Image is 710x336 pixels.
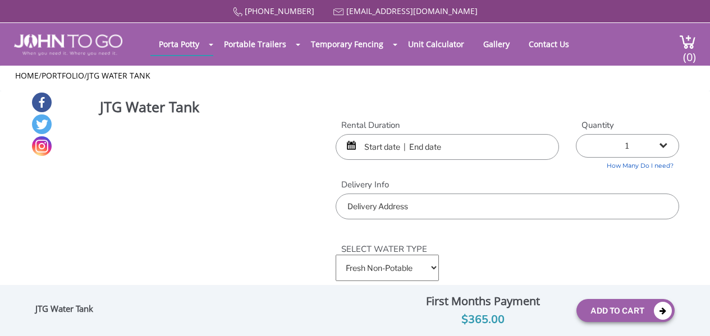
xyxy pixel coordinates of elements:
[398,311,568,329] div: $365.00
[100,97,296,119] h1: JTG Water Tank
[682,40,696,65] span: (0)
[475,33,518,55] a: Gallery
[35,303,197,318] div: JTG Water Tank
[233,7,242,17] img: Call
[216,33,295,55] a: Portable Trailers
[42,70,84,81] a: Portfolio
[398,292,568,311] div: First Months Payment
[15,70,694,81] ul: / /
[576,299,675,322] button: Add To Cart
[336,179,679,191] label: Delivery Info
[576,158,679,171] a: How Many Do I need?
[520,33,578,55] a: Contact Us
[32,93,52,112] a: Facebook
[679,34,696,49] img: cart a
[87,70,150,81] a: JTG Water Tank
[303,33,392,55] a: Temporary Fencing
[400,33,473,55] a: Unit Calculator
[576,119,679,131] label: Quantity
[14,34,122,56] img: JOHN to go
[32,136,52,156] a: Instagram
[245,6,314,16] a: [PHONE_NUMBER]
[32,114,52,134] a: Twitter
[150,33,208,55] a: Porta Potty
[15,70,39,81] a: Home
[336,231,679,255] h3: SELECT WATER TYPE
[333,8,344,16] img: Mail
[336,134,559,160] input: Start date | End date
[336,194,679,219] input: Delivery Address
[346,6,478,16] a: [EMAIL_ADDRESS][DOMAIN_NAME]
[336,119,559,131] label: Rental Duration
